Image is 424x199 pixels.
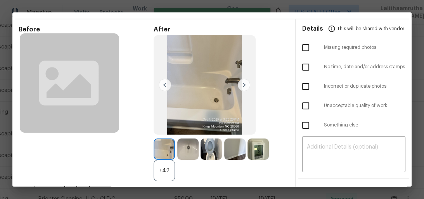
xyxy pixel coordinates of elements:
[324,122,406,128] span: Something else
[337,19,404,38] span: This will be shared with vendor
[324,102,406,109] span: Unacceptable quality of work
[324,83,406,90] span: Incorrect or duplicate photos
[159,79,171,91] img: left-chevron-button-url
[324,64,406,70] span: No time, date and/or address stamps
[296,57,412,77] div: No time, date and/or address stamps
[19,185,289,193] span: Requirements for cleaning
[296,96,412,116] div: Unacceptable quality of work
[296,38,412,57] div: Missing required photos
[154,160,175,181] div: +42
[154,26,289,33] span: After
[296,116,412,135] div: Something else
[302,19,323,38] span: Details
[324,44,406,51] span: Missing required photos
[296,77,412,96] div: Incorrect or duplicate photos
[19,26,154,33] span: Before
[238,79,250,91] img: right-chevron-button-url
